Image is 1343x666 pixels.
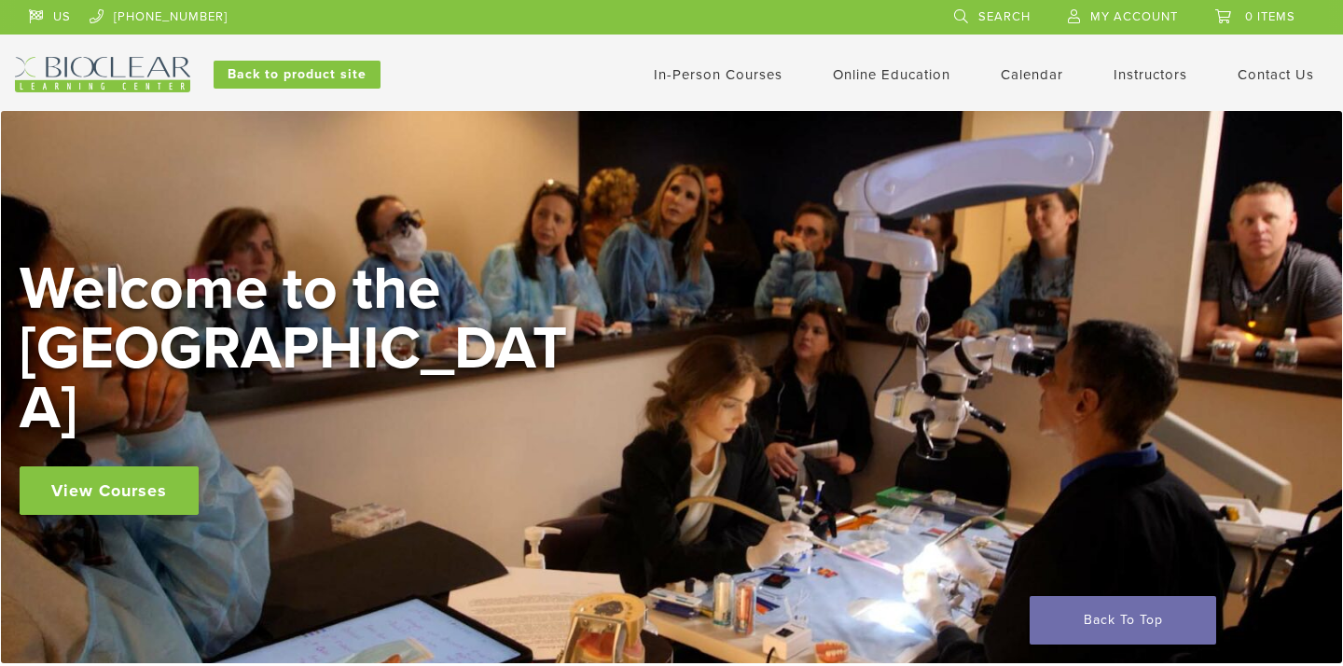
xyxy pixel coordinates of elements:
a: Contact Us [1238,66,1314,83]
span: Search [978,9,1031,24]
a: In-Person Courses [654,66,782,83]
a: View Courses [20,466,199,515]
span: My Account [1090,9,1178,24]
a: Online Education [833,66,950,83]
h2: Welcome to the [GEOGRAPHIC_DATA] [20,259,579,438]
a: Instructors [1114,66,1187,83]
a: Back to product site [214,61,381,89]
img: Bioclear [15,57,190,92]
span: 0 items [1245,9,1295,24]
a: Back To Top [1030,596,1216,645]
a: Calendar [1001,66,1063,83]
